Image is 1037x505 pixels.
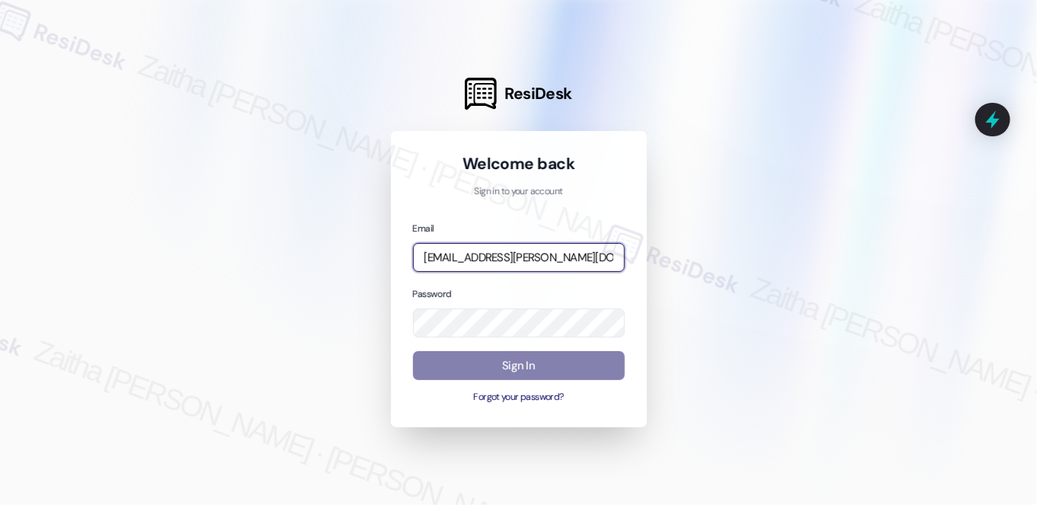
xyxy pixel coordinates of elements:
button: Forgot your password? [413,391,625,404]
h1: Welcome back [413,153,625,174]
p: Sign in to your account [413,185,625,199]
span: ResiDesk [504,83,572,104]
img: ResiDesk Logo [465,78,497,110]
label: Password [413,288,452,300]
label: Email [413,222,434,235]
input: name@example.com [413,243,625,273]
button: Sign In [413,351,625,381]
